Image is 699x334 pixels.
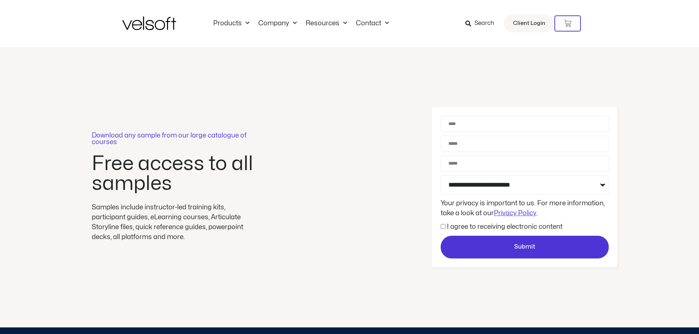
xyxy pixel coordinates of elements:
p: Download any sample from our large catalogue of courses [92,132,257,146]
h2: Free access to all samples [92,154,257,194]
button: Submit [441,236,609,258]
a: Privacy Policy [494,210,536,216]
a: ResourcesMenu Toggle [301,19,352,27]
a: ContactMenu Toggle [352,19,393,27]
a: ProductsMenu Toggle [209,19,254,27]
a: Search [465,17,499,30]
div: Samples include instructor-led training kits, participant guides, eLearning courses, Articulate S... [92,202,257,242]
a: Client Login [504,15,554,32]
span: Submit [514,242,535,252]
nav: Menu [209,19,393,27]
a: CompanyMenu Toggle [254,19,301,27]
span: Client Login [513,19,545,28]
div: Your privacy is important to us. For more information, take a look at our . [439,198,611,218]
span: Search [474,19,494,28]
label: I agree to receiving electronic content [447,224,563,230]
img: Velsoft Training Materials [122,16,176,30]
